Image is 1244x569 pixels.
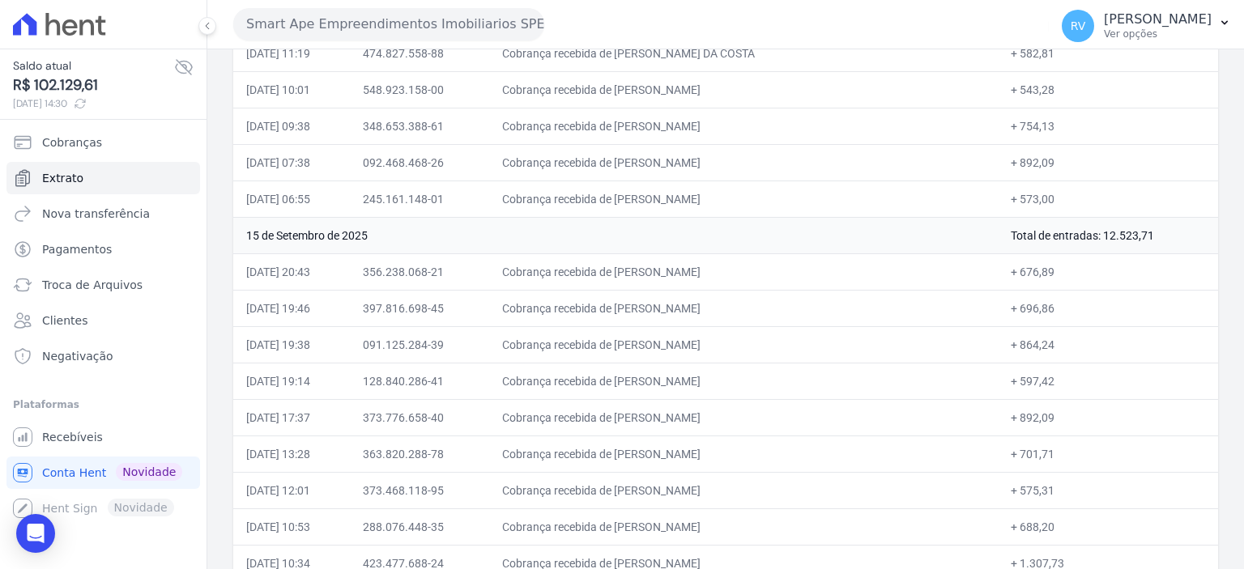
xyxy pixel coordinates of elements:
td: Cobrança recebida de [PERSON_NAME] DA COSTA [489,35,999,71]
td: [DATE] 07:38 [233,144,350,180]
td: 128.840.286-41 [350,363,488,399]
a: Clientes [6,304,200,337]
span: Nova transferência [42,206,150,222]
td: 15 de Setembro de 2025 [233,217,998,253]
td: + 575,31 [998,472,1218,508]
td: 373.776.658-40 [350,399,488,435]
td: + 688,20 [998,508,1218,545]
td: + 892,09 [998,399,1218,435]
td: [DATE] 19:38 [233,326,350,363]
button: Smart Ape Empreendimentos Imobiliarios SPE LTDA [233,8,544,40]
td: 373.468.118-95 [350,472,488,508]
td: + 892,09 [998,144,1218,180]
td: 548.923.158-00 [350,71,488,108]
td: 397.816.698-45 [350,290,488,326]
td: Cobrança recebida de [PERSON_NAME] [489,71,999,108]
span: Conta Hent [42,465,106,481]
span: Clientes [42,312,87,329]
td: [DATE] 13:28 [233,435,350,472]
td: Cobrança recebida de [PERSON_NAME] [489,399,999,435]
td: Cobrança recebida de [PERSON_NAME] [489,253,999,290]
td: Cobrança recebida de [PERSON_NAME] [489,435,999,472]
td: + 543,28 [998,71,1218,108]
a: Pagamentos [6,233,200,265]
a: Recebíveis [6,421,200,453]
td: + 864,24 [998,326,1218,363]
div: Open Intercom Messenger [16,514,55,553]
span: Cobranças [42,134,102,151]
td: 363.820.288-78 [350,435,488,472]
span: [DATE] 14:30 [13,96,174,111]
td: Cobrança recebida de [PERSON_NAME] [489,472,999,508]
td: + 701,71 [998,435,1218,472]
td: Cobrança recebida de [PERSON_NAME] [489,290,999,326]
span: Pagamentos [42,241,112,257]
span: Extrato [42,170,83,186]
td: 348.653.388-61 [350,108,488,144]
td: Cobrança recebida de [PERSON_NAME] [489,144,999,180]
td: [DATE] 19:46 [233,290,350,326]
td: + 597,42 [998,363,1218,399]
a: Negativação [6,340,200,372]
td: Cobrança recebida de [PERSON_NAME] [489,108,999,144]
td: [DATE] 19:14 [233,363,350,399]
td: [DATE] 11:19 [233,35,350,71]
td: + 573,00 [998,180,1218,217]
span: Novidade [116,463,182,481]
td: [DATE] 17:37 [233,399,350,435]
nav: Sidebar [13,126,194,524]
td: 474.827.558-88 [350,35,488,71]
div: Plataformas [13,395,194,414]
td: + 582,81 [998,35,1218,71]
span: RV [1071,20,1086,32]
button: RV [PERSON_NAME] Ver opções [1049,3,1244,49]
a: Extrato [6,162,200,194]
td: Cobrança recebida de [PERSON_NAME] [489,363,999,399]
td: + 754,13 [998,108,1218,144]
td: [DATE] 10:53 [233,508,350,545]
td: Cobrança recebida de [PERSON_NAME] [489,180,999,217]
span: Saldo atual [13,57,174,74]
p: Ver opções [1104,28,1212,40]
span: Negativação [42,348,113,364]
td: Total de entradas: 12.523,71 [998,217,1218,253]
td: 356.238.068-21 [350,253,488,290]
a: Cobranças [6,126,200,159]
td: Cobrança recebida de [PERSON_NAME] [489,326,999,363]
td: + 676,89 [998,253,1218,290]
a: Conta Hent Novidade [6,456,200,489]
td: [DATE] 09:38 [233,108,350,144]
td: [DATE] 20:43 [233,253,350,290]
span: R$ 102.129,61 [13,74,174,96]
a: Troca de Arquivos [6,269,200,301]
a: Nova transferência [6,197,200,230]
td: [DATE] 06:55 [233,180,350,217]
td: 091.125.284-39 [350,326,488,363]
td: Cobrança recebida de [PERSON_NAME] [489,508,999,545]
td: 092.468.468-26 [350,144,488,180]
td: [DATE] 12:01 [233,472,350,508]
p: [PERSON_NAME] [1104,11,1212,28]
td: + 696,86 [998,290,1218,326]
td: 288.076.448-35 [350,508,488,545]
span: Troca de Arquivos [42,277,143,293]
td: [DATE] 10:01 [233,71,350,108]
span: Recebíveis [42,429,103,445]
td: 245.161.148-01 [350,180,488,217]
